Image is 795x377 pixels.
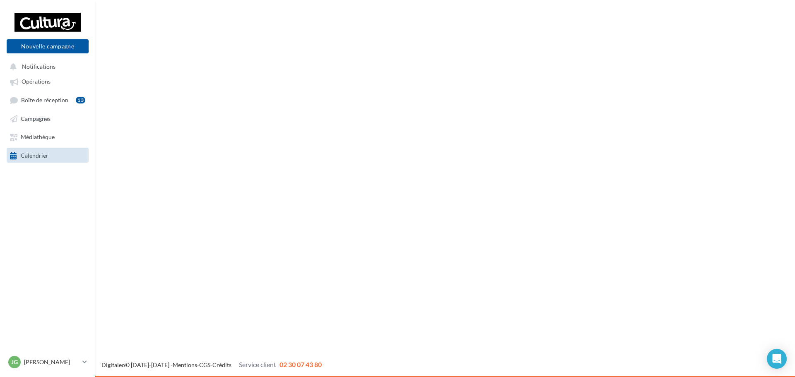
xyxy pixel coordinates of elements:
span: Boîte de réception [21,96,68,103]
span: Service client [239,360,276,368]
span: © [DATE]-[DATE] - - - [101,361,322,368]
span: Médiathèque [21,134,55,141]
span: JG [11,358,18,366]
a: Digitaleo [101,361,125,368]
a: Boîte de réception13 [5,92,90,108]
p: [PERSON_NAME] [24,358,79,366]
span: Calendrier [21,152,48,159]
a: Campagnes [5,111,90,126]
a: Opérations [5,74,90,89]
a: CGS [199,361,210,368]
a: Crédits [212,361,231,368]
span: Campagnes [21,115,51,122]
a: Médiathèque [5,129,90,144]
span: Notifications [22,63,55,70]
div: 13 [76,97,85,103]
div: Open Intercom Messenger [767,349,787,369]
span: Opérations [22,78,51,85]
button: Nouvelle campagne [7,39,89,53]
a: Mentions [173,361,197,368]
span: 02 30 07 43 80 [279,360,322,368]
a: Calendrier [5,148,90,163]
a: JG [PERSON_NAME] [7,354,89,370]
